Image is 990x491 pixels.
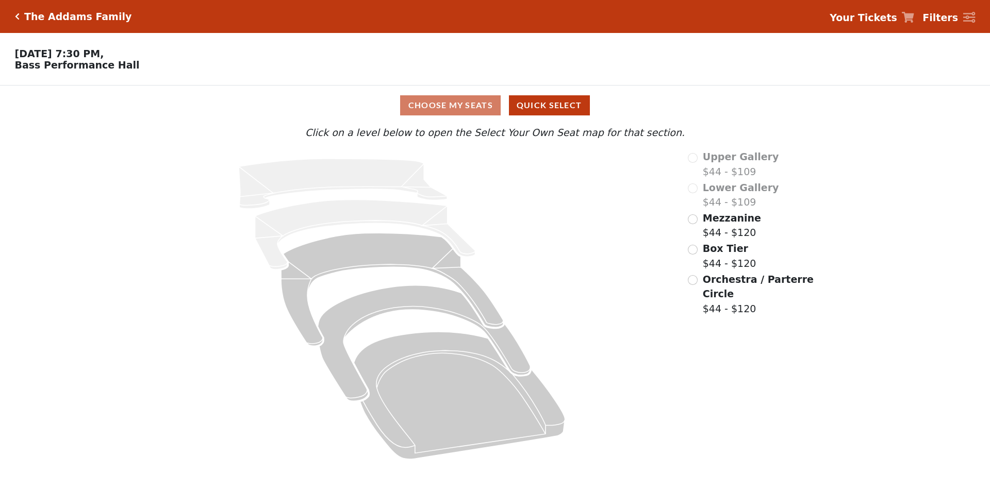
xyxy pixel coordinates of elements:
button: Quick Select [509,95,590,115]
label: $44 - $109 [703,149,779,179]
p: Click on a level below to open the Select Your Own Seat map for that section. [131,125,859,140]
span: Lower Gallery [703,182,779,193]
label: $44 - $109 [703,180,779,210]
a: Click here to go back to filters [15,13,20,20]
span: Orchestra / Parterre Circle [703,274,814,300]
path: Lower Gallery - Seats Available: 0 [255,200,475,270]
path: Upper Gallery - Seats Available: 0 [239,159,447,209]
label: $44 - $120 [703,241,756,270]
span: Box Tier [703,243,748,254]
label: $44 - $120 [703,272,815,316]
strong: Filters [922,12,958,23]
span: Upper Gallery [703,151,779,162]
label: $44 - $120 [703,211,761,240]
path: Orchestra / Parterre Circle - Seats Available: 101 [354,332,566,459]
strong: Your Tickets [830,12,897,23]
a: Filters [922,10,975,25]
h5: The Addams Family [24,11,131,23]
span: Mezzanine [703,212,761,224]
a: Your Tickets [830,10,914,25]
